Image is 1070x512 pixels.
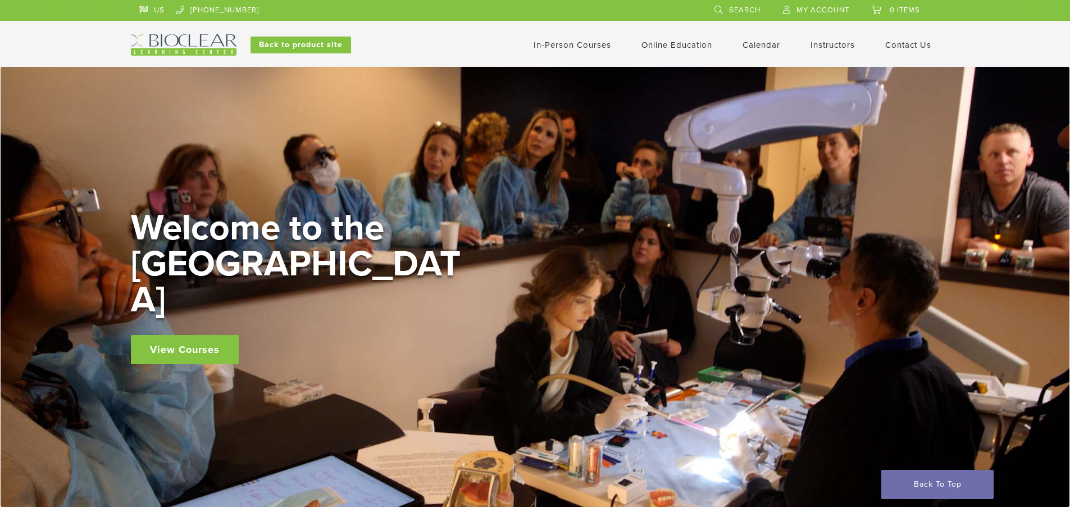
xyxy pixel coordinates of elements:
[251,37,351,53] a: Back to product site
[885,40,931,50] a: Contact Us
[131,210,468,318] h2: Welcome to the [GEOGRAPHIC_DATA]
[641,40,712,50] a: Online Education
[890,6,920,15] span: 0 items
[131,335,239,364] a: View Courses
[881,470,994,499] a: Back To Top
[131,34,236,56] img: Bioclear
[534,40,611,50] a: In-Person Courses
[796,6,849,15] span: My Account
[811,40,855,50] a: Instructors
[729,6,761,15] span: Search
[743,40,780,50] a: Calendar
